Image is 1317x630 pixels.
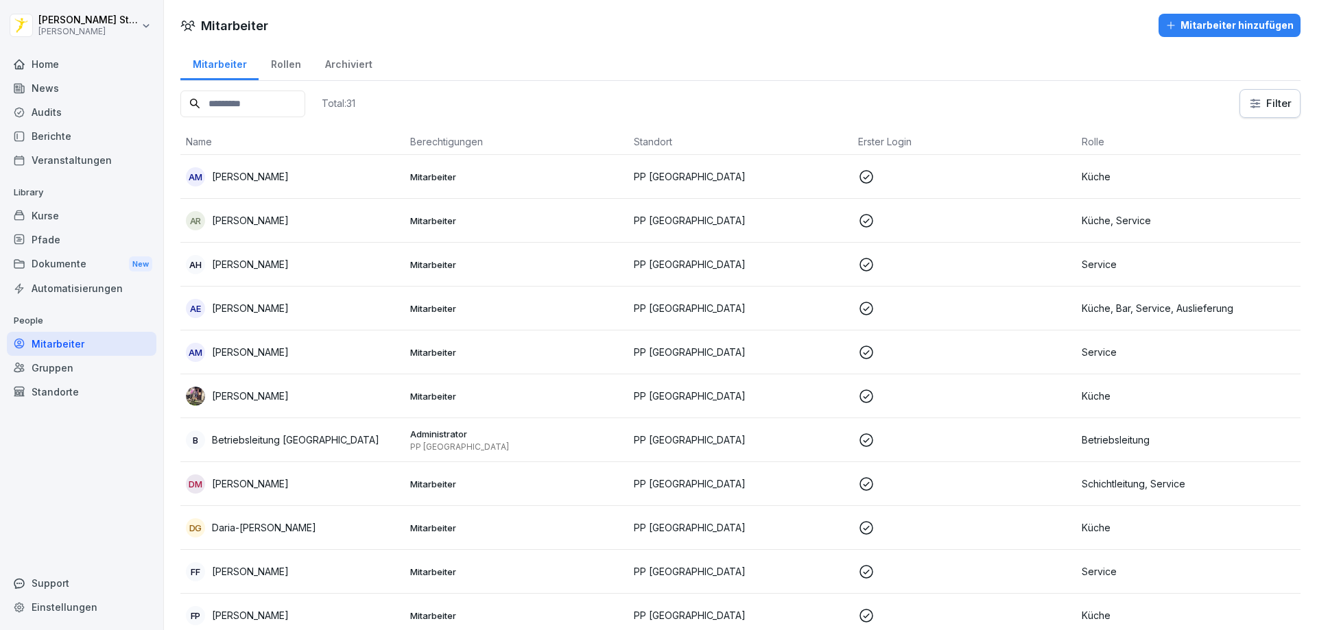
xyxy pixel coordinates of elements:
[180,45,259,80] a: Mitarbeiter
[1082,213,1295,228] p: Küche, Service
[186,343,205,362] div: AM
[186,211,205,230] div: AR
[634,564,847,579] p: PP [GEOGRAPHIC_DATA]
[1240,90,1300,117] button: Filter
[634,169,847,184] p: PP [GEOGRAPHIC_DATA]
[38,27,139,36] p: [PERSON_NAME]
[186,255,205,274] div: AH
[7,332,156,356] a: Mitarbeiter
[628,129,853,155] th: Standort
[212,564,289,579] p: [PERSON_NAME]
[186,167,205,186] div: AM
[410,566,624,578] p: Mitarbeiter
[7,228,156,252] a: Pfade
[410,522,624,534] p: Mitarbeiter
[1082,520,1295,535] p: Küche
[634,389,847,403] p: PP [GEOGRAPHIC_DATA]
[634,257,847,271] p: PP [GEOGRAPHIC_DATA]
[186,387,205,406] img: wr8oxp1g4gkzyisjm8z9sexa.png
[212,520,316,535] p: Daria-[PERSON_NAME]
[259,45,313,80] a: Rollen
[405,129,629,155] th: Berechtigungen
[186,606,205,625] div: FP
[186,299,205,318] div: AE
[410,302,624,315] p: Mitarbeiter
[1165,18,1294,33] div: Mitarbeiter hinzufügen
[180,129,405,155] th: Name
[1076,129,1301,155] th: Rolle
[7,76,156,100] a: News
[212,433,379,447] p: Betriebsleitung [GEOGRAPHIC_DATA]
[410,390,624,402] p: Mitarbeiter
[634,476,847,491] p: PP [GEOGRAPHIC_DATA]
[212,389,289,403] p: [PERSON_NAME]
[410,609,624,622] p: Mitarbeiter
[7,204,156,228] a: Kurse
[7,148,156,172] a: Veranstaltungen
[410,478,624,490] p: Mitarbeiter
[410,346,624,359] p: Mitarbeiter
[634,520,847,535] p: PP [GEOGRAPHIC_DATA]
[7,100,156,124] a: Audits
[212,608,289,622] p: [PERSON_NAME]
[7,252,156,277] div: Dokumente
[129,256,152,272] div: New
[212,476,289,491] p: [PERSON_NAME]
[212,169,289,184] p: [PERSON_NAME]
[7,182,156,204] p: Library
[212,301,289,315] p: [PERSON_NAME]
[186,431,205,450] div: B
[634,301,847,315] p: PP [GEOGRAPHIC_DATA]
[7,595,156,619] a: Einstellungen
[634,213,847,228] p: PP [GEOGRAPHIC_DATA]
[7,124,156,148] a: Berichte
[186,474,205,494] div: DM
[38,14,139,26] p: [PERSON_NAME] Stambolov
[410,428,624,440] p: Administrator
[1082,169,1295,184] p: Küche
[201,16,268,35] h1: Mitarbeiter
[7,276,156,300] a: Automatisierungen
[186,562,205,581] div: FF
[212,213,289,228] p: [PERSON_NAME]
[410,441,624,452] p: PP [GEOGRAPHIC_DATA]
[1082,301,1295,315] p: Küche, Bar, Service, Auslieferung
[7,310,156,332] p: People
[853,129,1077,155] th: Erster Login
[634,608,847,622] p: PP [GEOGRAPHIC_DATA]
[313,45,384,80] a: Archiviert
[1082,608,1295,622] p: Küche
[1082,476,1295,491] p: Schichtleitung, Service
[186,518,205,537] div: DG
[1082,345,1295,359] p: Service
[7,356,156,380] a: Gruppen
[212,257,289,271] p: [PERSON_NAME]
[7,380,156,404] a: Standorte
[634,345,847,359] p: PP [GEOGRAPHIC_DATA]
[1159,14,1301,37] button: Mitarbeiter hinzufügen
[7,252,156,277] a: DokumenteNew
[634,433,847,447] p: PP [GEOGRAPHIC_DATA]
[1082,257,1295,271] p: Service
[410,171,624,183] p: Mitarbeiter
[1082,564,1295,579] p: Service
[410,215,624,227] p: Mitarbeiter
[7,52,156,76] a: Home
[410,258,624,271] p: Mitarbeiter
[1082,389,1295,403] p: Küche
